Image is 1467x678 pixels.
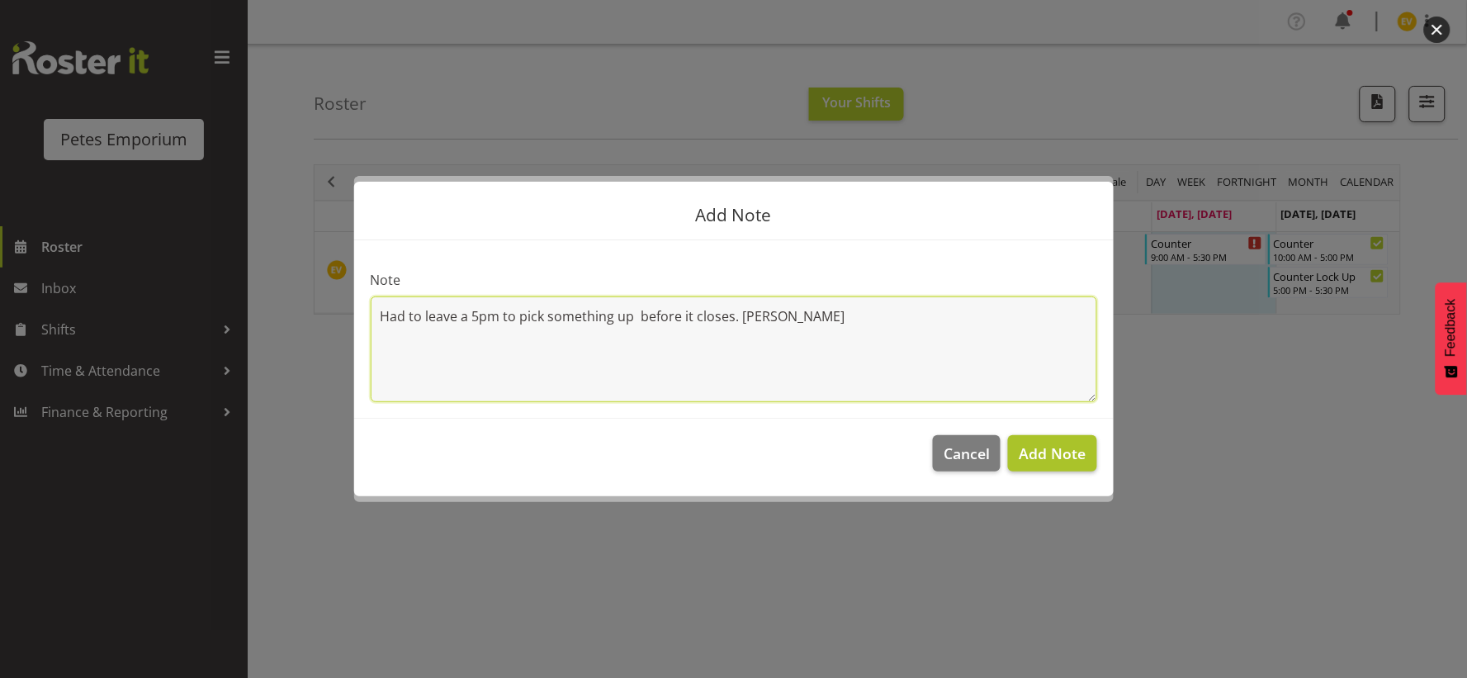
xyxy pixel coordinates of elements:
span: Cancel [944,443,990,464]
button: Add Note [1008,435,1096,472]
span: Add Note [696,203,772,226]
button: Feedback - Show survey [1436,282,1467,395]
button: Cancel [933,435,1001,472]
span: Add Note [1019,443,1086,463]
label: Note [371,270,1097,290]
span: Feedback [1444,299,1459,357]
